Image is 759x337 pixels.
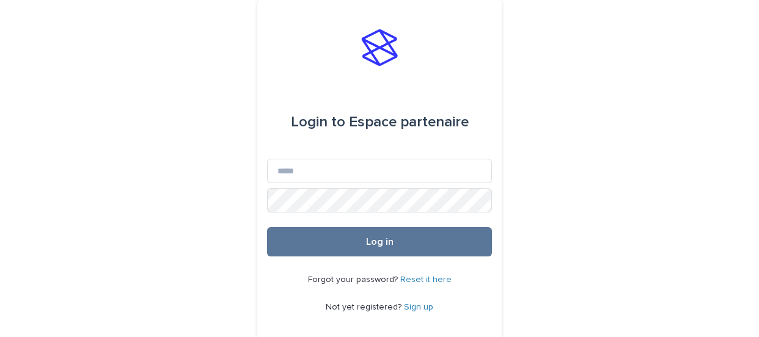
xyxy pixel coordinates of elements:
a: Sign up [404,303,433,311]
span: Forgot your password? [308,275,400,284]
span: Not yet registered? [326,303,404,311]
div: Espace partenaire [291,105,469,139]
button: Log in [267,227,492,256]
span: Login to [291,115,345,129]
span: Log in [366,237,394,247]
a: Reset it here [400,275,452,284]
img: stacker-logo-s-only.png [361,29,398,66]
